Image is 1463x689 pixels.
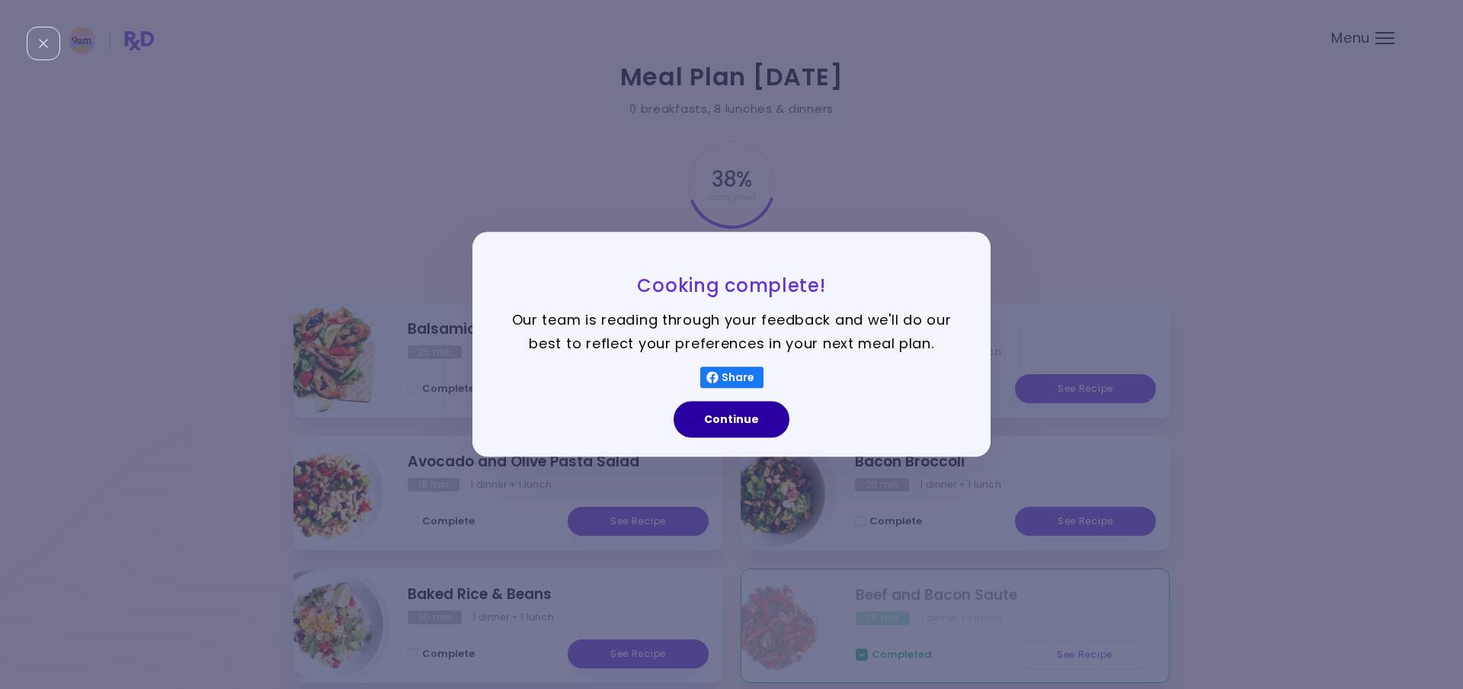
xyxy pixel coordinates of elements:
h3: Cooking complete! [511,274,952,297]
button: Continue [674,402,789,438]
div: Close [27,27,60,60]
button: Share [700,367,764,389]
span: Share [719,372,757,384]
p: Our team is reading through your feedback and we'll do our best to reflect your preferences in yo... [511,309,952,356]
